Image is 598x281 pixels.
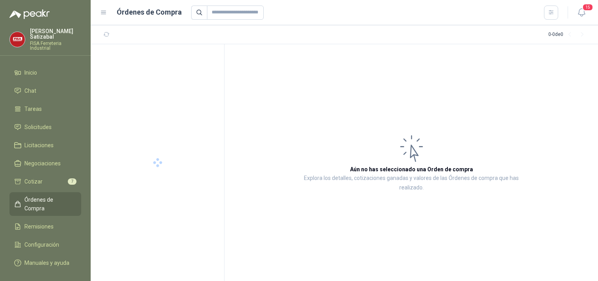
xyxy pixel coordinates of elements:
[304,174,519,193] p: Explora los detalles, cotizaciones ganadas y valores de las Órdenes de compra que has realizado.
[9,156,81,171] a: Negociaciones
[9,120,81,135] a: Solicitudes
[9,65,81,80] a: Inicio
[548,28,589,41] div: 0 - 0 de 0
[24,105,42,113] span: Tareas
[9,255,81,270] a: Manuales y ayuda
[24,195,74,213] span: Órdenes de Compra
[350,165,473,174] h3: Aún no has seleccionado una Orden de compra
[24,68,37,77] span: Inicio
[9,101,81,116] a: Tareas
[24,259,69,267] span: Manuales y ayuda
[9,192,81,216] a: Órdenes de Compra
[24,222,54,231] span: Remisiones
[9,9,50,19] img: Logo peakr
[117,7,182,18] h1: Órdenes de Compra
[24,159,61,168] span: Negociaciones
[9,219,81,234] a: Remisiones
[574,6,589,20] button: 15
[9,174,81,189] a: Cotizar7
[30,28,81,39] p: [PERSON_NAME] Satizabal
[24,240,59,249] span: Configuración
[24,86,36,95] span: Chat
[9,83,81,98] a: Chat
[9,138,81,153] a: Licitaciones
[9,237,81,252] a: Configuración
[68,178,76,185] span: 7
[582,4,593,11] span: 15
[24,141,54,150] span: Licitaciones
[10,32,25,47] img: Company Logo
[24,123,52,131] span: Solicitudes
[30,41,81,51] p: FISA Ferreteria Industrial
[24,177,43,186] span: Cotizar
